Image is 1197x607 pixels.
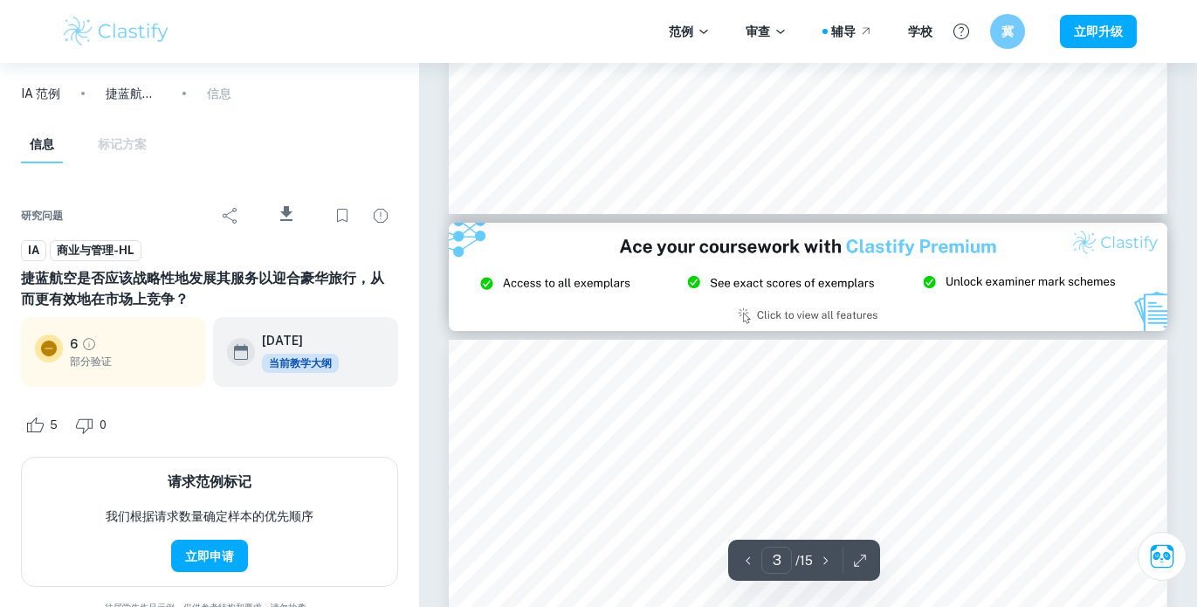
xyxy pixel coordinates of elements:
[21,411,67,439] div: 喜欢
[30,137,54,151] font: 信息
[251,191,321,239] div: 下载
[57,244,134,257] font: 商业与管理-HL
[168,473,251,490] font: 请求范例标记
[21,86,33,100] font: IA
[269,357,332,369] font: 当前教学大纲
[36,86,60,100] font: 范例
[1001,24,1014,38] font: 冀
[795,554,800,568] font: /
[106,509,313,523] font: 我们根据请求数量确定样本的优先顺序
[1060,15,1137,47] button: 立即升级
[185,549,234,563] font: 立即申请
[70,337,78,351] font: 6
[831,24,856,38] font: 辅导
[800,554,813,568] font: 15
[746,24,770,38] font: 审查
[1074,25,1123,39] font: 立即升级
[207,86,231,100] font: 信息
[21,210,63,222] font: 研究问题
[449,223,1167,330] img: Ad
[81,336,97,352] a: 等级已部分验证
[50,418,58,431] font: 5
[106,86,570,100] font: 捷蓝航空是否应该战略性地发展其服务以迎合豪华旅行，从而更有效地在市场上竞争？
[28,244,39,257] font: IA
[1138,532,1187,581] button: 询问克莱
[71,411,116,439] div: 不喜欢
[946,17,976,46] button: 帮助和反馈
[262,354,339,373] div: 此范例基于现行教学大纲。在撰写课程作业时，您可以参考此范例，获取灵感/灵感。
[363,198,398,233] div: 报告问题
[50,239,141,261] a: 商业与管理-HL
[100,418,107,431] font: 0
[21,270,384,307] font: 捷蓝航空是否应该战略性地发展其服务以迎合豪华旅行，从而更有效地在市场上竞争？
[831,22,873,41] a: 辅导
[171,540,248,572] button: 立即申请
[990,14,1025,49] button: 冀
[21,239,46,261] a: IA
[70,355,112,368] font: 部分验证
[21,84,60,103] a: IA 范例
[213,198,248,233] div: 分享
[61,14,172,49] img: Clastify 徽标
[669,24,693,38] font: 范例
[325,198,360,233] div: 书签
[908,24,932,38] font: 学校
[262,334,303,348] font: [DATE]
[908,22,932,41] a: 学校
